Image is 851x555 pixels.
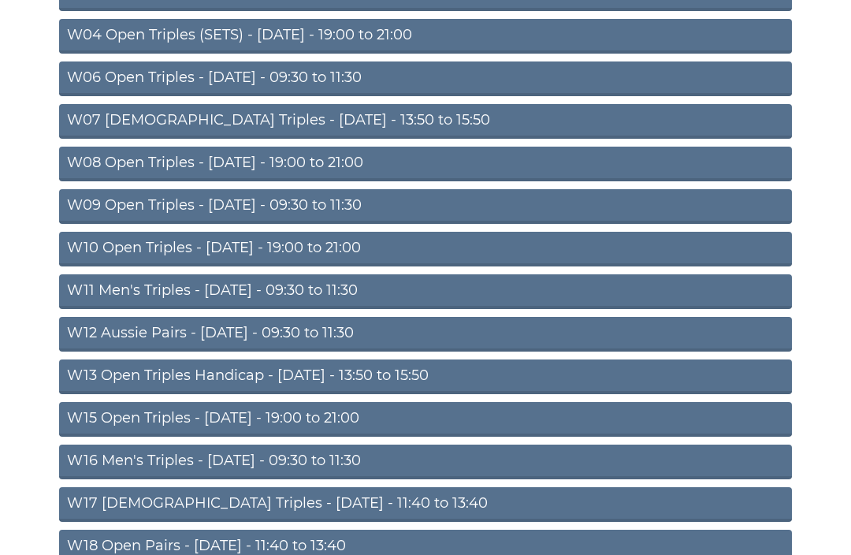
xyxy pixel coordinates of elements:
[59,487,792,522] a: W17 [DEMOGRAPHIC_DATA] Triples - [DATE] - 11:40 to 13:40
[59,104,792,139] a: W07 [DEMOGRAPHIC_DATA] Triples - [DATE] - 13:50 to 15:50
[59,61,792,96] a: W06 Open Triples - [DATE] - 09:30 to 11:30
[59,445,792,479] a: W16 Men's Triples - [DATE] - 09:30 to 11:30
[59,317,792,352] a: W12 Aussie Pairs - [DATE] - 09:30 to 11:30
[59,359,792,394] a: W13 Open Triples Handicap - [DATE] - 13:50 to 15:50
[59,232,792,266] a: W10 Open Triples - [DATE] - 19:00 to 21:00
[59,274,792,309] a: W11 Men's Triples - [DATE] - 09:30 to 11:30
[59,19,792,54] a: W04 Open Triples (SETS) - [DATE] - 19:00 to 21:00
[59,402,792,437] a: W15 Open Triples - [DATE] - 19:00 to 21:00
[59,147,792,181] a: W08 Open Triples - [DATE] - 19:00 to 21:00
[59,189,792,224] a: W09 Open Triples - [DATE] - 09:30 to 11:30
